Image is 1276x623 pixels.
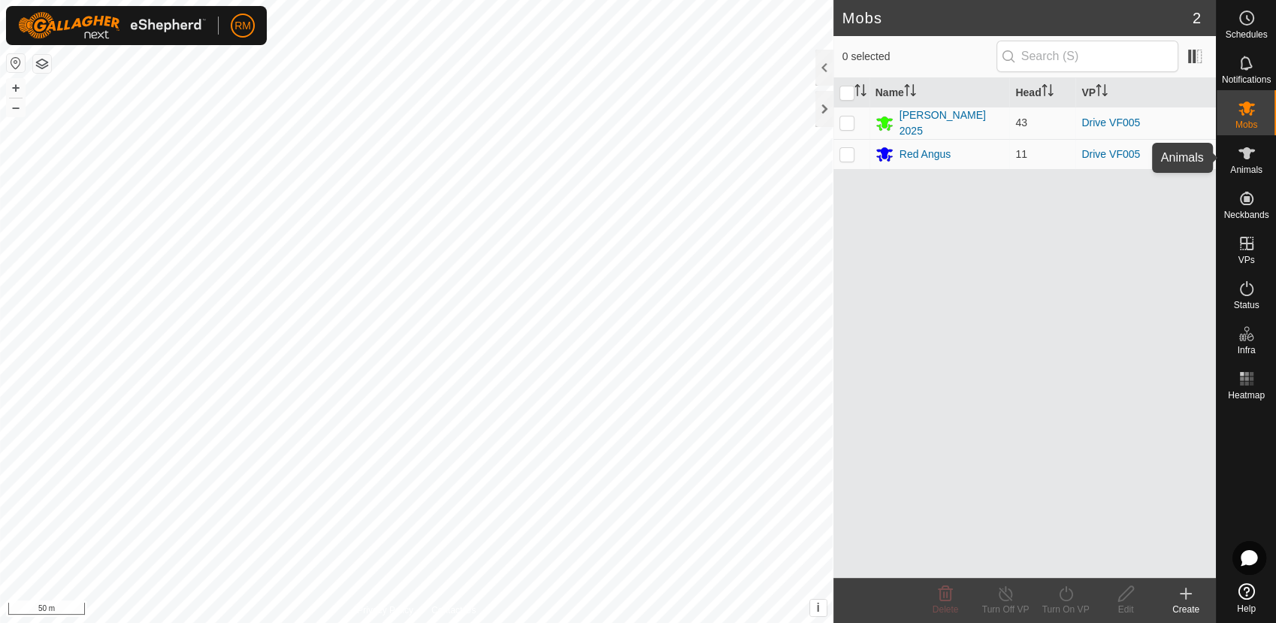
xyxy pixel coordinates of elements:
button: + [7,79,25,97]
span: 2 [1193,7,1201,29]
div: [PERSON_NAME] 2025 [900,107,1004,139]
input: Search (S) [996,41,1178,72]
th: VP [1075,78,1216,107]
a: Privacy Policy [357,603,413,617]
th: Name [869,78,1010,107]
a: Contact Us [431,603,476,617]
span: Infra [1237,346,1255,355]
span: Heatmap [1228,391,1265,400]
span: Animals [1230,165,1262,174]
div: Edit [1096,603,1156,616]
button: i [810,600,827,616]
span: Notifications [1222,75,1271,84]
span: VPs [1238,256,1254,265]
span: Help [1237,604,1256,613]
a: Drive VF005 [1081,116,1140,129]
span: Status [1233,301,1259,310]
button: Map Layers [33,55,51,73]
span: 11 [1015,148,1027,160]
p-sorticon: Activate to sort [904,86,916,98]
span: 0 selected [842,49,996,65]
p-sorticon: Activate to sort [1042,86,1054,98]
a: Help [1217,577,1276,619]
span: Neckbands [1223,210,1268,219]
a: Drive VF005 [1081,148,1140,160]
div: Create [1156,603,1216,616]
button: Reset Map [7,54,25,72]
span: 43 [1015,116,1027,129]
div: Turn Off VP [975,603,1036,616]
span: RM [234,18,251,34]
div: Turn On VP [1036,603,1096,616]
div: Red Angus [900,147,951,162]
p-sorticon: Activate to sort [854,86,866,98]
p-sorticon: Activate to sort [1096,86,1108,98]
span: Schedules [1225,30,1267,39]
span: Delete [933,604,959,615]
span: Mobs [1235,120,1257,129]
th: Head [1009,78,1075,107]
button: – [7,98,25,116]
h2: Mobs [842,9,1193,27]
img: Gallagher Logo [18,12,206,39]
span: i [816,601,819,614]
